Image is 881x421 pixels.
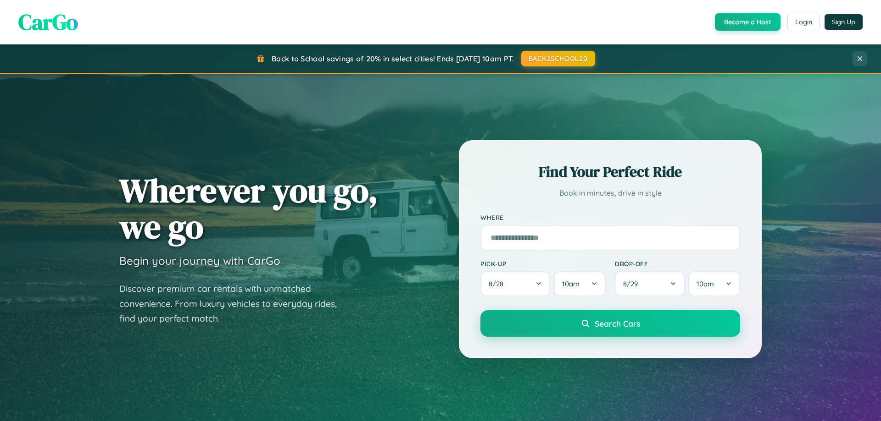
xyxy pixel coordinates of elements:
span: 8 / 29 [623,279,642,288]
button: 10am [688,271,740,296]
h3: Begin your journey with CarGo [119,254,280,268]
h1: Wherever you go, we go [119,172,378,245]
label: Where [480,213,740,221]
button: 8/29 [615,271,685,296]
span: 10am [562,279,580,288]
span: Back to School savings of 20% in select cities! Ends [DATE] 10am PT. [272,54,514,63]
button: Become a Host [715,13,781,31]
p: Book in minutes, drive in style [480,186,740,200]
span: CarGo [18,7,78,37]
button: Search Cars [480,310,740,337]
p: Discover premium car rentals with unmatched convenience. From luxury vehicles to everyday rides, ... [119,281,349,326]
label: Drop-off [615,260,740,268]
button: 8/28 [480,271,550,296]
span: 8 / 28 [489,279,508,288]
span: Search Cars [595,318,640,328]
button: BACK2SCHOOL20 [521,51,595,66]
button: Login [787,14,820,30]
label: Pick-up [480,260,606,268]
button: 10am [554,271,606,296]
button: Sign Up [825,14,863,30]
h2: Find Your Perfect Ride [480,162,740,182]
span: 10am [697,279,714,288]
